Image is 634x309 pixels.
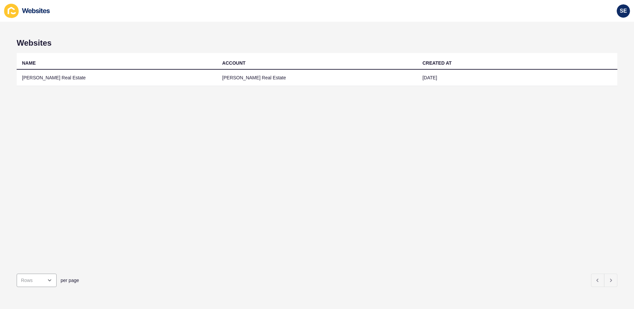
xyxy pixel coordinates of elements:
h1: Websites [17,38,617,48]
span: per page [61,277,79,284]
span: SE [620,8,627,14]
div: open menu [17,274,57,287]
td: [DATE] [417,70,617,86]
td: [PERSON_NAME] Real Estate [217,70,417,86]
div: NAME [22,60,36,66]
div: ACCOUNT [222,60,245,66]
div: CREATED AT [423,60,452,66]
td: [PERSON_NAME] Real Estate [17,70,217,86]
